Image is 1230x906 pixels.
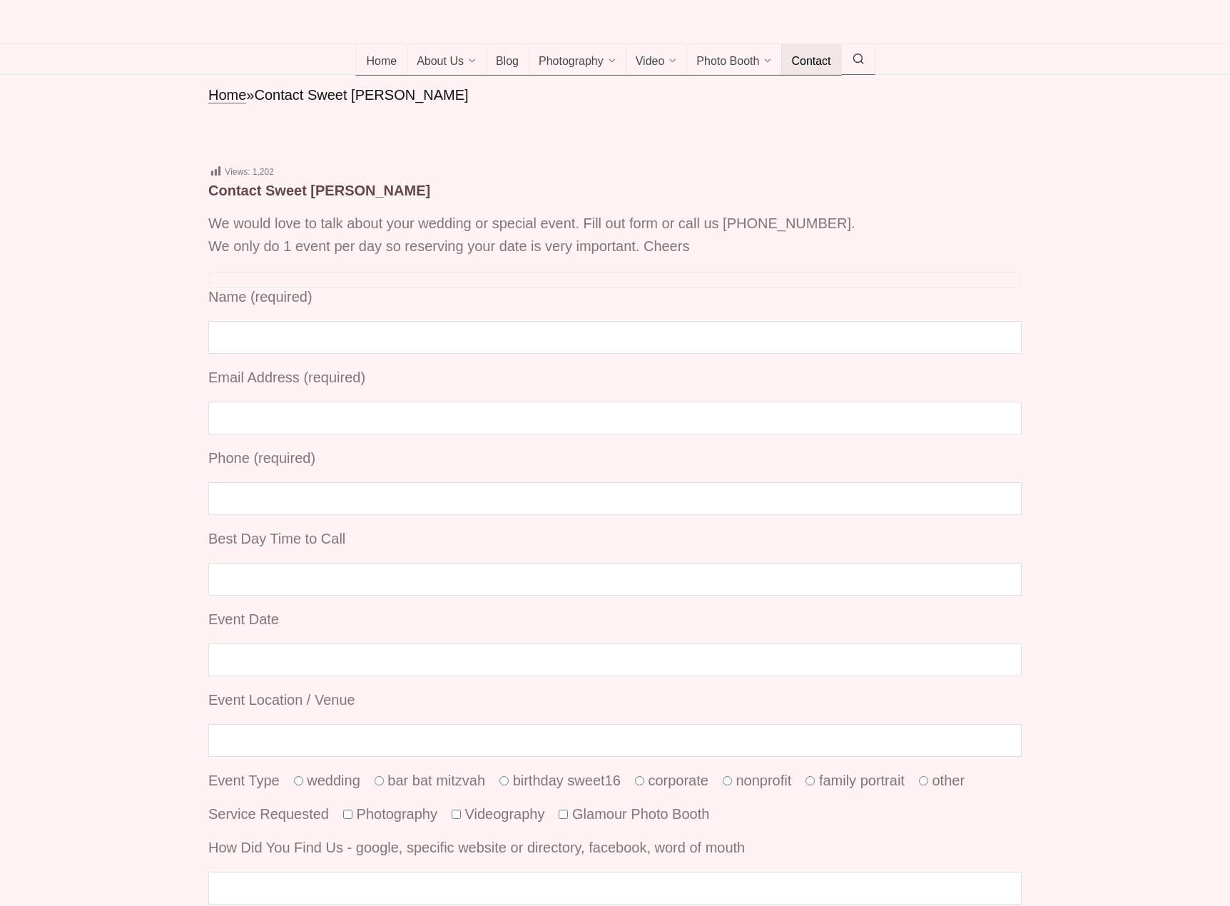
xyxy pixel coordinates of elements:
[486,44,529,76] a: Blog
[539,55,604,69] span: Photography
[208,691,1022,710] p: Event Location / Venue
[303,773,360,788] span: wedding
[208,287,1022,307] p: Name (required)
[208,212,1022,258] p: We would love to talk about your wedding or special event. Fill out form or call us [PHONE_NUMBER...
[208,449,1022,468] p: Phone (required)
[366,55,397,69] span: Home
[568,806,709,822] span: Glamour Photo Booth
[208,86,1022,105] nav: breadcrumbs
[928,773,965,788] span: other
[208,838,1022,857] p: How Did You Find Us - google, specific website or directory, facebook, word of mouth
[686,44,782,76] a: Photo Booth
[384,773,485,788] span: bar bat mitzvah
[208,771,1022,790] p: Event Type
[246,87,254,103] span: »
[355,44,407,76] a: Home
[644,773,708,788] span: corporate
[254,87,468,103] span: Contact Sweet [PERSON_NAME]
[208,180,1022,201] h1: Contact Sweet [PERSON_NAME]
[815,773,905,788] span: family portrait
[509,773,621,788] span: birthday sweet16
[417,55,464,69] span: About Us
[696,55,759,69] span: Photo Booth
[791,55,830,69] span: Contact
[225,167,250,177] span: Views:
[781,44,841,76] a: Contact
[208,368,1022,387] p: Email Address (required)
[407,44,487,76] a: About Us
[208,610,1022,629] p: Event Date
[253,167,274,177] span: 1,202
[496,55,519,69] span: Blog
[636,55,665,69] span: Video
[352,806,437,822] span: Photography
[732,773,791,788] span: nonprofit
[208,87,246,103] a: Home
[208,805,1022,824] p: Service Requested
[461,806,545,822] span: Videography
[529,44,626,76] a: Photography
[626,44,688,76] a: Video
[208,529,1022,549] p: Best Day Time to Call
